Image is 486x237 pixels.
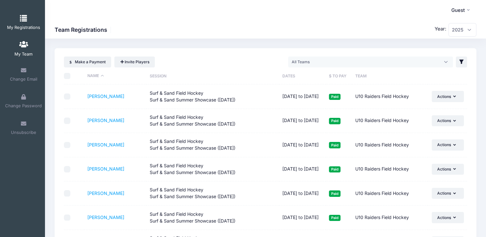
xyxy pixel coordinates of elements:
[10,75,37,83] span: Change Email
[279,84,326,109] td: [DATE] to [DATE]
[150,211,235,224] div: Surf & Sand Field Hockey Surf & Sand Summer Showcase ([DATE])
[329,94,340,100] span: Paid
[329,190,340,197] span: Paid
[55,26,113,33] h1: Team Registrations
[432,115,464,126] button: Actions
[150,162,235,176] div: Surf & Sand Field Hockey Surf & Sand Summer Showcase ([DATE])
[11,128,36,137] span: Unsubscribe
[87,118,124,123] a: [PERSON_NAME]
[352,181,427,206] td: U10 Raiders Field Hockey
[87,142,124,147] a: [PERSON_NAME]
[146,67,279,84] th: Session: activate to sort column ascending
[352,133,427,157] td: U10 Raiders Field Hockey
[3,91,44,113] a: Change Password
[329,215,340,221] span: Paid
[87,215,124,220] a: [PERSON_NAME]
[329,118,340,124] span: Paid
[432,212,464,223] button: Actions
[3,64,44,86] a: Change Email
[352,157,427,181] td: U10 Raiders Field Hockey
[279,133,326,157] td: [DATE] to [DATE]
[329,166,340,172] span: Paid
[352,67,427,84] th: Team: activate to sort column ascending
[288,57,453,67] span: All Teams
[432,188,464,199] button: Actions
[87,93,124,99] a: [PERSON_NAME]
[87,166,124,171] a: [PERSON_NAME]
[352,206,427,230] td: U10 Raiders Field Hockey
[447,3,476,18] button: Guest
[435,25,446,32] label: Year:
[87,190,124,196] a: [PERSON_NAME]
[114,57,155,67] a: Invite Players
[84,67,146,84] th: Name: activate to sort column descending
[150,187,235,200] div: Surf & Sand Field Hockey Surf & Sand Summer Showcase ([DATE])
[3,117,44,140] a: Unsubscribe
[150,138,235,152] div: Surf & Sand Field Hockey Surf & Sand Summer Showcase ([DATE])
[432,164,464,175] button: Actions
[7,25,40,30] span: My Registrations
[150,114,235,127] div: Surf & Sand Field Hockey Surf & Sand Summer Showcase ([DATE])
[292,59,310,65] span: All Teams
[326,67,352,84] th: $ to Pay: activate to sort column ascending
[352,84,427,109] td: U10 Raiders Field Hockey
[451,7,465,14] span: Guest
[8,37,39,60] a: My Team
[279,67,326,84] th: Dates: activate to sort column ascending
[432,91,464,102] button: Actions
[329,142,340,148] span: Paid
[279,181,326,206] td: [DATE] to [DATE]
[3,11,44,33] a: My Registrations
[64,57,111,67] a: Make a Payment
[279,109,326,133] td: [DATE] to [DATE]
[5,101,42,110] span: Change Password
[352,109,427,133] td: U10 Raiders Field Hockey
[14,51,32,57] span: My Team
[279,206,326,230] td: [DATE] to [DATE]
[279,157,326,181] td: [DATE] to [DATE]
[432,139,464,150] button: Actions
[64,67,84,84] th: Select All
[150,90,235,103] div: Surf & Sand Field Hockey Surf & Sand Summer Showcase ([DATE])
